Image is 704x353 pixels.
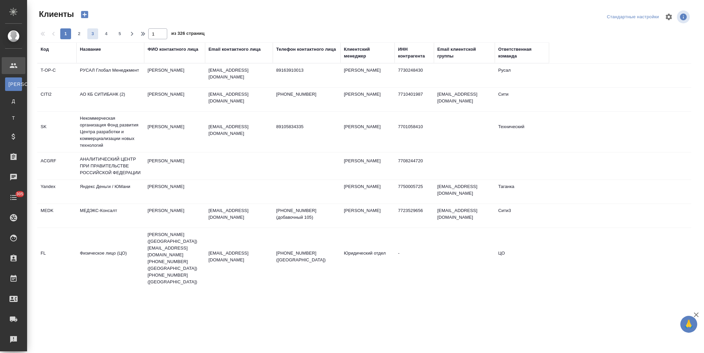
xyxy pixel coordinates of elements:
[208,123,269,137] p: [EMAIL_ADDRESS][DOMAIN_NAME]
[101,28,112,39] button: 4
[677,10,691,23] span: Посмотреть информацию
[340,88,395,111] td: [PERSON_NAME]
[208,250,269,263] p: [EMAIL_ADDRESS][DOMAIN_NAME]
[683,317,695,331] span: 🙏
[144,154,205,178] td: [PERSON_NAME]
[340,180,395,204] td: [PERSON_NAME]
[37,64,76,87] td: T-OP-C
[12,191,27,197] span: 305
[395,180,434,204] td: 7750005725
[148,46,198,53] div: ФИО контактного лица
[340,204,395,228] td: [PERSON_NAME]
[398,46,431,60] div: ИНН контрагента
[171,29,204,39] span: из 326 страниц
[8,98,19,104] span: Д
[395,246,434,270] td: -
[87,30,98,37] span: 3
[76,88,144,111] td: АО КБ СИТИБАНК (2)
[276,46,336,53] div: Телефон контактного лица
[276,123,337,130] p: 89105834335
[661,9,677,25] span: Настроить таблицу
[76,204,144,228] td: МЕДЭКС-Консалт
[437,46,491,60] div: Email клиентской группы
[434,88,495,111] td: [EMAIL_ADDRESS][DOMAIN_NAME]
[344,46,391,60] div: Клиентский менеджер
[76,64,144,87] td: РУСАЛ Глобал Менеджмент
[395,154,434,178] td: 7708244720
[276,207,337,221] p: [PHONE_NUMBER] (добавочный 105)
[5,77,22,91] a: [PERSON_NAME]
[8,81,19,88] span: [PERSON_NAME]
[395,204,434,228] td: 7723529656
[74,30,85,37] span: 2
[2,189,25,206] a: 305
[74,28,85,39] button: 2
[76,9,93,20] button: Создать
[144,88,205,111] td: [PERSON_NAME]
[208,91,269,104] p: [EMAIL_ADDRESS][DOMAIN_NAME]
[37,246,76,270] td: FL
[144,120,205,144] td: [PERSON_NAME]
[76,152,144,180] td: АНАЛИТИЧЕСКИЙ ЦЕНТР ПРИ ПРАВИТЕЛЬСТВЕ РОССИЙСКОЙ ФЕДЕРАЦИИ
[495,64,549,87] td: Русал
[434,204,495,228] td: [EMAIL_ADDRESS][DOMAIN_NAME]
[144,204,205,228] td: [PERSON_NAME]
[76,112,144,152] td: Некоммерческая организация Фонд развития Центра разработки и коммерциализации новых технологий
[495,246,549,270] td: ЦО
[276,250,337,263] p: [PHONE_NUMBER] ([GEOGRAPHIC_DATA])
[8,115,19,121] span: Т
[5,94,22,108] a: Д
[144,228,205,289] td: [PERSON_NAME] ([GEOGRAPHIC_DATA]) [EMAIL_ADDRESS][DOMAIN_NAME] [PHONE_NUMBER] ([GEOGRAPHIC_DATA])...
[144,64,205,87] td: [PERSON_NAME]
[495,180,549,204] td: Таганка
[114,30,125,37] span: 5
[340,246,395,270] td: Юридический отдел
[276,67,337,74] p: 89163910013
[37,88,76,111] td: CITI2
[144,180,205,204] td: [PERSON_NAME]
[208,207,269,221] p: [EMAIL_ADDRESS][DOMAIN_NAME]
[80,46,101,53] div: Название
[87,28,98,39] button: 3
[208,67,269,80] p: [EMAIL_ADDRESS][DOMAIN_NAME]
[76,180,144,204] td: Яндекс Деньги / ЮМани
[114,28,125,39] button: 5
[5,111,22,125] a: Т
[395,64,434,87] td: 7730248430
[680,316,697,333] button: 🙏
[276,91,337,98] p: [PHONE_NUMBER]
[37,180,76,204] td: Yandex
[101,30,112,37] span: 4
[395,88,434,111] td: 7710401987
[37,204,76,228] td: MEDK
[495,120,549,144] td: Технический
[208,46,261,53] div: Email контактного лица
[37,9,74,20] span: Клиенты
[41,46,49,53] div: Код
[395,120,434,144] td: 7701058410
[76,246,144,270] td: Физическое лицо (ЦО)
[495,204,549,228] td: Сити3
[340,154,395,178] td: [PERSON_NAME]
[498,46,546,60] div: Ответственная команда
[495,88,549,111] td: Сити
[605,12,661,22] div: split button
[37,120,76,144] td: SK
[37,154,76,178] td: ACGRF
[340,120,395,144] td: [PERSON_NAME]
[434,180,495,204] td: [EMAIL_ADDRESS][DOMAIN_NAME]
[340,64,395,87] td: [PERSON_NAME]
